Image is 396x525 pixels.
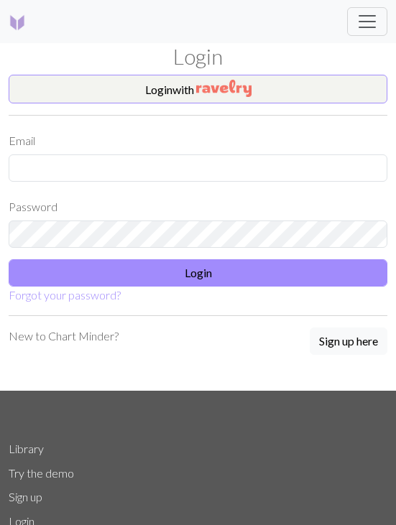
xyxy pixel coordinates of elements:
a: Sign up [9,490,42,503]
button: Login [9,259,387,287]
button: Loginwith [9,75,387,103]
img: Logo [9,14,26,31]
img: Ravelry [196,80,252,97]
a: Sign up here [310,327,387,356]
a: Try the demo [9,466,74,480]
p: New to Chart Minder? [9,327,119,345]
a: Library [9,442,44,455]
button: Sign up here [310,327,387,355]
a: Forgot your password? [9,288,121,302]
button: Toggle navigation [347,7,387,36]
